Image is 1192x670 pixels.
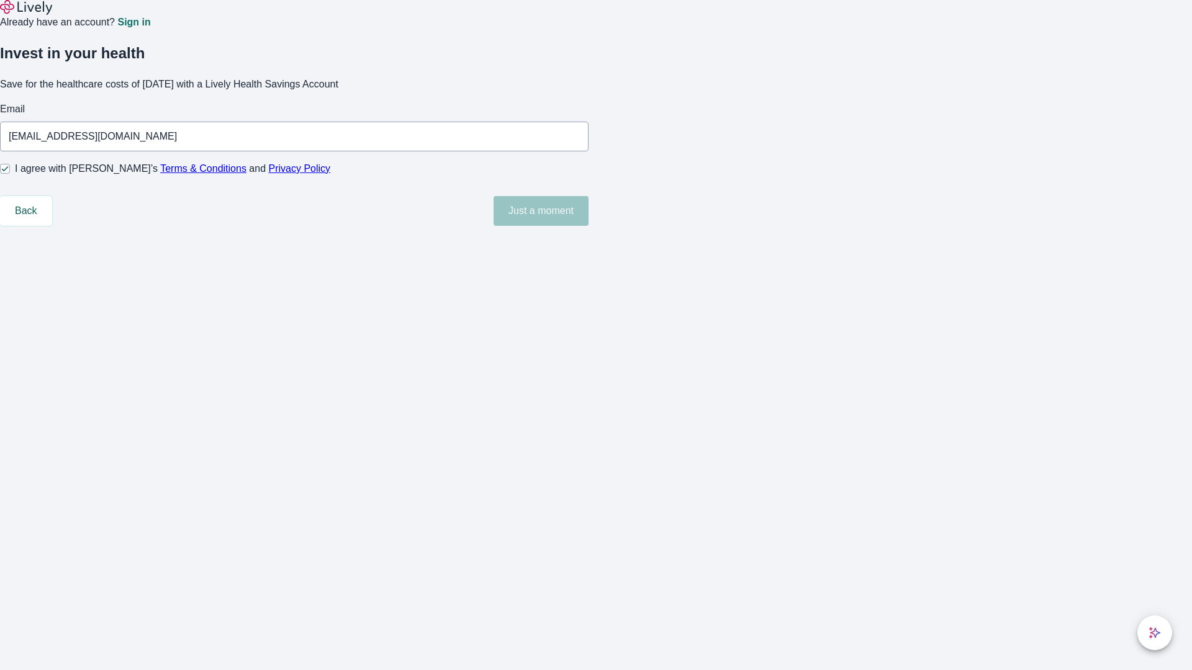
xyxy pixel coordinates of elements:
svg: Lively AI Assistant [1149,627,1161,639]
a: Privacy Policy [269,163,331,174]
a: Sign in [117,17,150,27]
a: Terms & Conditions [160,163,246,174]
button: chat [1137,615,1172,650]
span: I agree with [PERSON_NAME]’s and [15,161,330,176]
